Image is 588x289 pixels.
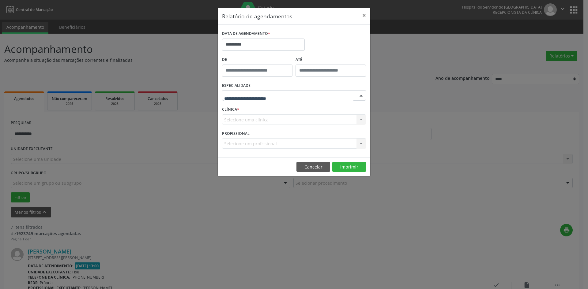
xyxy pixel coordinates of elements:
label: ATÉ [296,55,366,65]
label: ESPECIALIDADE [222,81,251,91]
label: De [222,55,292,65]
h5: Relatório de agendamentos [222,12,292,20]
label: DATA DE AGENDAMENTO [222,29,270,39]
button: Close [358,8,370,23]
